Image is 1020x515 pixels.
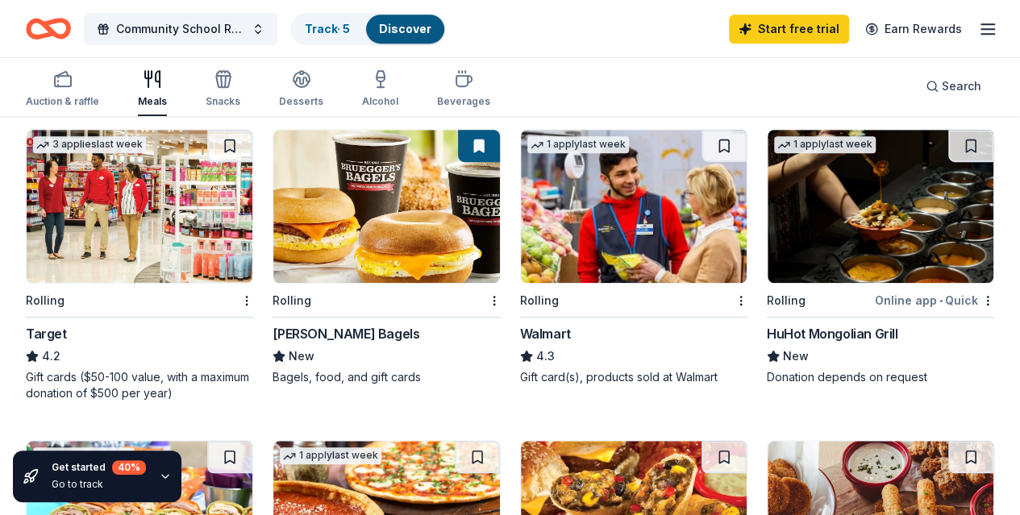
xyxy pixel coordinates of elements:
[379,22,431,35] a: Discover
[767,369,994,385] div: Donation depends on request
[774,136,876,153] div: 1 apply last week
[273,324,419,343] div: [PERSON_NAME] Bagels
[767,291,806,310] div: Rolling
[26,95,99,108] div: Auction & raffle
[52,460,146,475] div: Get started
[768,130,993,283] img: Image for HuHot Mongolian Grill
[138,95,167,108] div: Meals
[729,15,849,44] a: Start free trial
[273,369,500,385] div: Bagels, food, and gift cards
[527,136,629,153] div: 1 apply last week
[26,369,253,401] div: Gift cards ($50-100 value, with a maximum donation of $500 per year)
[42,347,60,366] span: 4.2
[112,460,146,475] div: 40 %
[767,324,898,343] div: HuHot Mongolian Grill
[26,63,99,116] button: Auction & raffle
[206,95,240,108] div: Snacks
[138,63,167,116] button: Meals
[437,95,490,108] div: Beverages
[856,15,972,44] a: Earn Rewards
[289,347,314,366] span: New
[26,324,67,343] div: Target
[206,63,240,116] button: Snacks
[273,291,311,310] div: Rolling
[521,130,747,283] img: Image for Walmart
[520,291,559,310] div: Rolling
[362,63,398,116] button: Alcohol
[280,447,381,464] div: 1 apply last week
[26,291,65,310] div: Rolling
[279,95,323,108] div: Desserts
[875,290,994,310] div: Online app Quick
[27,130,252,283] img: Image for Target
[939,294,943,307] span: •
[783,347,809,366] span: New
[520,324,571,343] div: Walmart
[362,95,398,108] div: Alcohol
[520,129,747,385] a: Image for Walmart1 applylast weekRollingWalmart4.3Gift card(s), products sold at Walmart
[273,130,499,283] img: Image for Bruegger's Bagels
[437,63,490,116] button: Beverages
[305,22,350,35] a: Track· 5
[279,63,323,116] button: Desserts
[290,13,446,45] button: Track· 5Discover
[26,10,71,48] a: Home
[273,129,500,385] a: Image for Bruegger's BagelsRolling[PERSON_NAME] BagelsNewBagels, food, and gift cards
[767,129,994,385] a: Image for HuHot Mongolian Grill1 applylast weekRollingOnline app•QuickHuHot Mongolian GrillNewDon...
[913,70,994,102] button: Search
[52,478,146,491] div: Go to track
[26,129,253,401] a: Image for Target3 applieslast weekRollingTarget4.2Gift cards ($50-100 value, with a maximum donat...
[536,347,555,366] span: 4.3
[116,19,245,39] span: Community School Resource closet
[520,369,747,385] div: Gift card(s), products sold at Walmart
[33,136,146,153] div: 3 applies last week
[942,77,981,96] span: Search
[84,13,277,45] button: Community School Resource closet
